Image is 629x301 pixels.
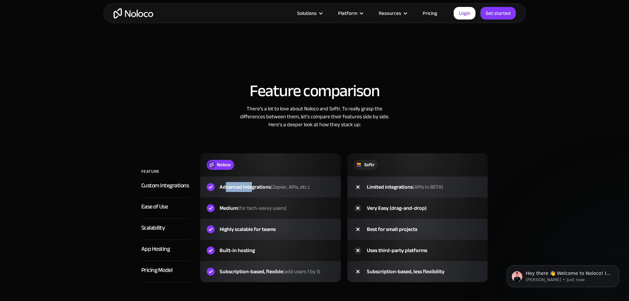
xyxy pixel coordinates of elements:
a: Login [454,7,475,19]
div: Scalability [141,223,165,233]
div: Noloco [217,161,231,169]
div: Platform [338,9,357,18]
a: Get started [480,7,516,19]
div: Uses third-party platforms [367,246,427,254]
div: Pricing Model [141,265,173,275]
div: Advanced integrations [220,183,310,191]
div: Subscription-based, flexible [220,268,321,276]
div: Solutions [289,9,330,18]
div: Subscription-based, less flexibility [367,268,444,276]
div: Highly scalable for teams [220,225,276,233]
span: (for tech-savvy users) [238,203,287,213]
div: Custom Integrations [141,181,189,191]
div: Resources [370,9,414,18]
iframe: Intercom notifications message [497,251,629,298]
div: Very Easy (drag-and-drop) [367,204,427,212]
div: Platform [330,9,370,18]
div: Best for small projects [367,225,417,233]
div: Solutions [297,9,317,18]
div: Softr [364,161,374,169]
div: Limited integrations [367,183,444,191]
span: (add users 1 by 1) [283,267,320,277]
div: FEATURE [141,167,159,176]
a: Pricing [414,9,445,18]
div: App Hosting [141,244,170,254]
div: Medium [220,204,287,212]
h2: Feature comparison [110,82,519,100]
div: Ease of Use [141,202,168,212]
div: Built-in hosting [220,246,255,254]
span: (APIs in BETA) [413,182,443,192]
a: home [114,8,153,19]
div: Resources [379,9,401,18]
div: There’s a lot to love about Noloco and Softr. To really grasp the differences between them, let’s... [110,105,519,129]
span: (Zapier, APIs, etc.) [271,182,310,192]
